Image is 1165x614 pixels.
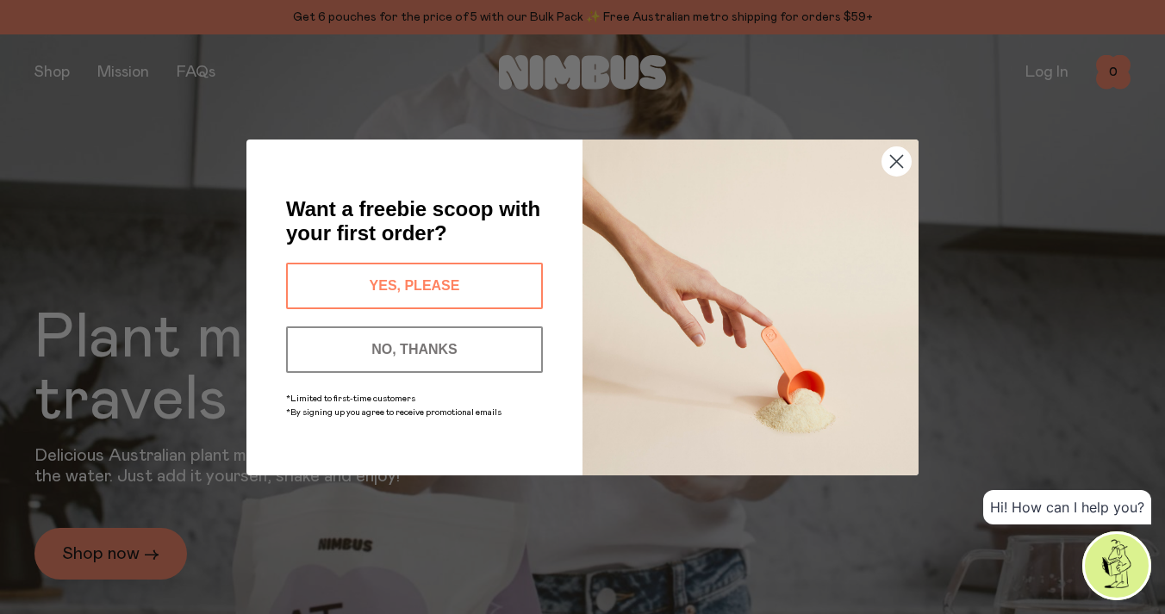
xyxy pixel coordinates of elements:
[286,263,543,309] button: YES, PLEASE
[286,394,415,403] span: *Limited to first-time customers
[983,490,1151,524] div: Hi! How can I help you?
[1085,534,1149,598] img: agent
[286,326,543,373] button: NO, THANKS
[286,408,502,417] span: *By signing up you agree to receive promotional emails
[582,140,919,475] img: c0d45117-8e62-4a02-9742-374a5db49d45.jpeg
[286,197,540,245] span: Want a freebie scoop with your first order?
[882,146,912,177] button: Close dialog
